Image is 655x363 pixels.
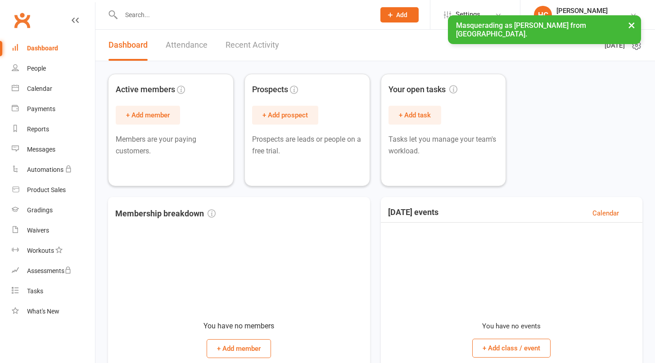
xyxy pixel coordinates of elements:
[396,11,407,18] span: Add
[456,21,586,38] span: Masquerading as [PERSON_NAME] from [GEOGRAPHIC_DATA].
[27,105,55,112] div: Payments
[116,83,175,96] span: Active members
[482,321,541,332] p: You have no events
[12,220,95,241] a: Waivers
[380,7,419,22] button: Add
[12,281,95,301] a: Tasks
[388,208,438,219] h3: [DATE] events
[12,200,95,220] a: Gradings
[12,99,95,119] a: Payments
[203,320,274,332] p: You have no members
[27,125,49,133] div: Reports
[388,106,441,125] button: + Add task
[27,166,63,173] div: Automations
[456,4,480,25] span: Settings
[12,79,95,99] a: Calendar
[27,247,54,254] div: Workouts
[252,134,362,157] p: Prospects are leads or people on a free trial.
[27,308,59,315] div: What's New
[27,227,49,234] div: Waivers
[12,139,95,160] a: Messages
[388,134,499,157] p: Tasks let you manage your team's workload.
[27,267,72,274] div: Assessments
[12,119,95,139] a: Reports
[116,106,180,125] button: + Add member
[12,241,95,261] a: Workouts
[27,45,58,52] div: Dashboard
[27,287,43,295] div: Tasks
[27,85,52,92] div: Calendar
[27,65,46,72] div: People
[12,261,95,281] a: Assessments
[623,15,640,35] button: ×
[388,83,457,96] span: Your open tasks
[27,146,55,153] div: Messages
[116,134,226,157] p: Members are your paying customers.
[118,9,369,21] input: Search...
[207,339,271,358] button: + Add member
[27,186,66,193] div: Product Sales
[12,38,95,58] a: Dashboard
[592,208,619,219] a: Calendar
[12,160,95,180] a: Automations
[556,15,615,23] div: Bendigo Fight Centre
[12,301,95,322] a: What's New
[27,206,53,214] div: Gradings
[252,106,318,125] button: + Add prospect
[115,208,216,219] h3: Membership breakdown
[252,83,288,96] span: Prospects
[472,339,551,358] button: + Add class / event
[534,6,552,24] div: HC
[556,7,615,15] div: [PERSON_NAME]
[12,180,95,200] a: Product Sales
[11,9,33,31] a: Clubworx
[12,58,95,79] a: People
